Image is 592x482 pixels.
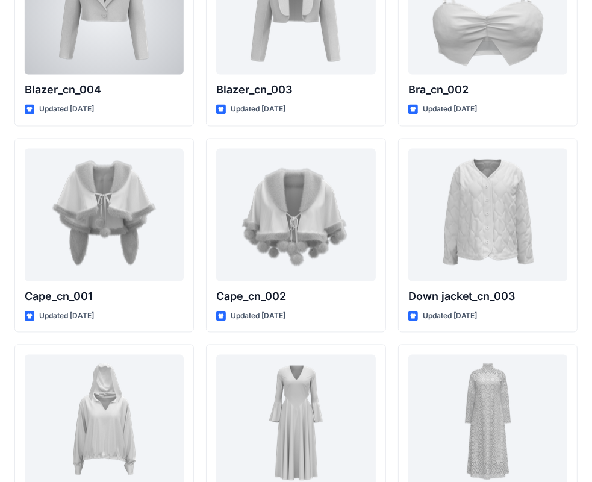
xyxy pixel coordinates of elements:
p: Cape_cn_002 [216,289,375,305]
p: Updated [DATE] [423,310,478,323]
p: Updated [DATE] [39,310,94,323]
a: Down jacket_cn_003 [408,149,567,281]
a: Cape_cn_002 [216,149,375,281]
p: Updated [DATE] [231,104,285,116]
p: Updated [DATE] [39,104,94,116]
p: Blazer_cn_004 [25,82,184,99]
p: Down jacket_cn_003 [408,289,567,305]
p: Blazer_cn_003 [216,82,375,99]
a: Cape_cn_001 [25,149,184,281]
p: Bra_cn_002 [408,82,567,99]
p: Updated [DATE] [423,104,478,116]
p: Updated [DATE] [231,310,285,323]
p: Cape_cn_001 [25,289,184,305]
